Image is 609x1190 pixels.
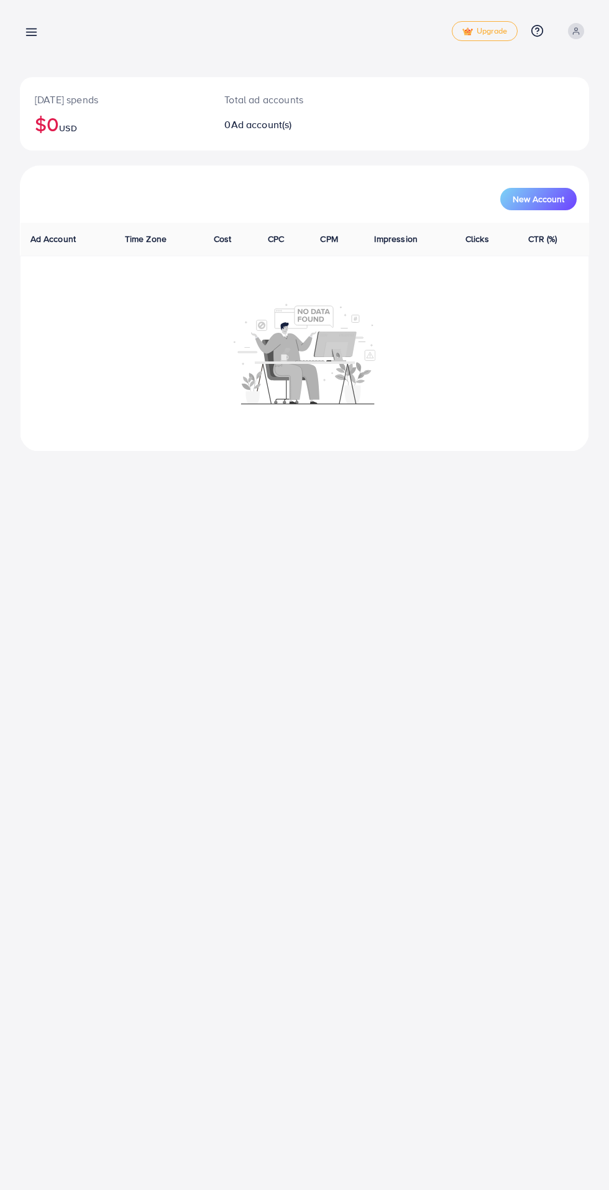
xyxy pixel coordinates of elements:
[513,195,564,203] span: New Account
[465,233,489,245] span: Clicks
[224,92,337,107] p: Total ad accounts
[268,233,284,245] span: CPC
[374,233,418,245] span: Impression
[462,27,507,36] span: Upgrade
[320,233,337,245] span: CPM
[452,21,518,41] a: tickUpgrade
[500,188,577,210] button: New Account
[231,118,292,131] span: Ad account(s)
[30,233,76,245] span: Ad Account
[214,233,232,245] span: Cost
[125,233,167,245] span: Time Zone
[462,27,473,36] img: tick
[528,233,557,245] span: CTR (%)
[35,92,195,107] p: [DATE] spends
[35,112,195,136] h2: $0
[224,119,337,131] h2: 0
[59,122,76,134] span: USD
[234,302,375,404] img: No account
